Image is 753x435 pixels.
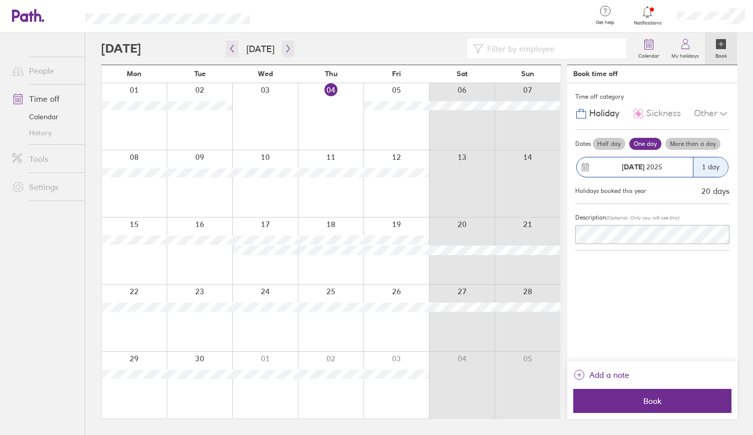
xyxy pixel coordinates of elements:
[325,70,337,78] span: Thu
[127,70,142,78] span: Mon
[521,70,534,78] span: Sun
[4,125,85,141] a: History
[575,140,591,147] span: Dates
[575,187,646,194] div: Holidays booked this year
[631,5,664,26] a: Notifications
[573,389,731,413] button: Book
[392,70,401,78] span: Fri
[705,33,737,65] a: Book
[238,41,282,57] button: [DATE]
[4,61,85,81] a: People
[4,149,85,169] a: Tools
[589,108,619,119] span: Holiday
[622,163,662,171] span: 2025
[632,33,665,65] a: Calendar
[693,157,728,177] div: 1 day
[575,89,729,104] div: Time off category
[593,138,625,150] label: Half day
[575,152,729,182] button: [DATE] 20251 day
[573,367,629,383] button: Add a note
[606,214,679,221] span: (Optional. Only you will see this)
[631,20,664,26] span: Notifications
[194,70,206,78] span: Tue
[457,70,468,78] span: Sat
[573,70,618,78] div: Book time off
[575,213,606,221] span: Description
[694,104,729,123] div: Other
[709,50,733,59] label: Book
[589,20,621,26] span: Get help
[4,109,85,125] a: Calendar
[4,89,85,109] a: Time off
[622,162,644,171] strong: [DATE]
[646,108,681,119] span: Sickness
[4,177,85,197] a: Settings
[665,33,705,65] a: My holidays
[483,39,620,58] input: Filter by employee
[665,138,720,150] label: More than a day
[629,138,661,150] label: One day
[701,186,729,195] div: 20 days
[665,50,705,59] label: My holidays
[580,396,724,405] span: Book
[258,70,273,78] span: Wed
[632,50,665,59] label: Calendar
[589,367,629,383] span: Add a note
